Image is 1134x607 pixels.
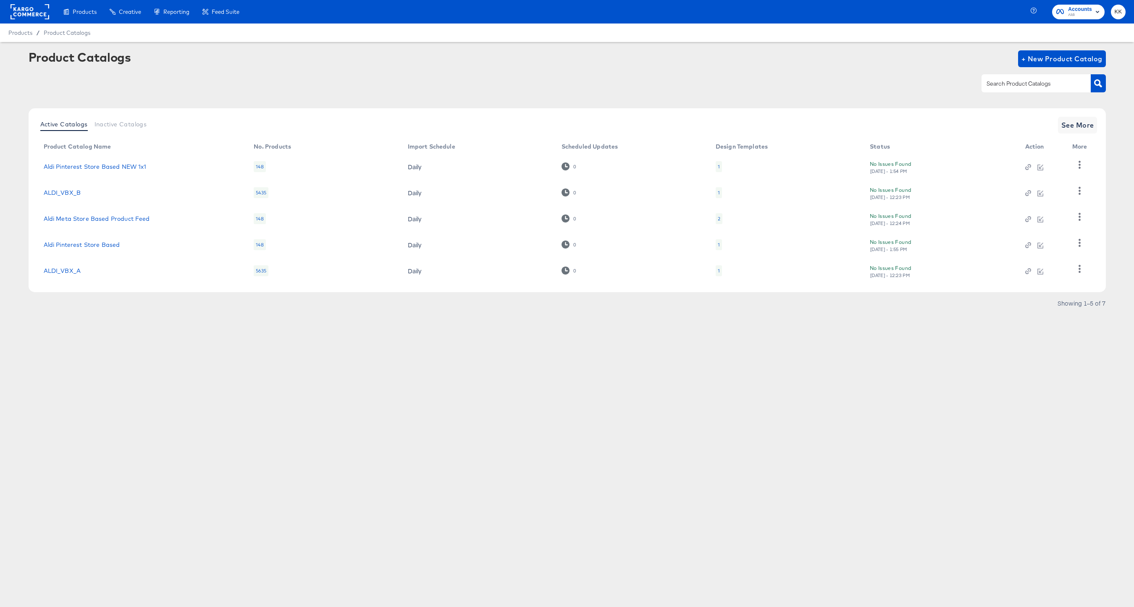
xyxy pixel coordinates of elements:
div: 1 [718,241,720,248]
div: 2 [718,215,720,222]
span: Inactive Catalogs [94,121,147,128]
a: Product Catalogs [44,29,90,36]
span: Active Catalogs [40,121,88,128]
td: Daily [401,206,555,232]
div: No. Products [254,143,291,150]
div: 1 [716,239,722,250]
div: 0 [573,164,576,170]
div: Design Templates [716,143,768,150]
div: 0 [562,215,576,222]
span: Reporting [163,8,189,15]
span: Aldi [1068,12,1092,18]
th: More [1066,140,1097,154]
input: Search Product Catalogs [985,79,1074,89]
button: AccountsAldi [1052,5,1105,19]
div: 0 [573,268,576,274]
div: 1 [716,187,722,198]
div: Scheduled Updates [562,143,618,150]
a: Aldi Meta Store Based Product Feed [44,215,150,222]
div: 0 [573,190,576,196]
div: 148 [254,213,265,224]
div: 0 [573,242,576,248]
span: + New Product Catalog [1021,53,1102,65]
th: Status [863,140,1018,154]
div: Product Catalogs [29,50,131,64]
div: 148 [254,161,265,172]
span: KK [1114,7,1122,17]
div: 0 [562,241,576,249]
span: Accounts [1068,5,1092,14]
div: 0 [573,216,576,222]
div: 1 [718,163,720,170]
span: Products [73,8,97,15]
div: 148 [254,239,265,250]
a: Aldi Pinterest Store Based [44,241,120,248]
div: Product Catalog Name [44,143,111,150]
td: Daily [401,180,555,206]
div: 0 [562,188,576,196]
td: Daily [401,154,555,180]
a: ALDI_VBX_A [44,267,81,274]
span: Creative [119,8,141,15]
div: 2 [716,213,722,224]
div: 0 [562,162,576,170]
span: See More [1061,119,1094,131]
button: + New Product Catalog [1018,50,1106,67]
th: Action [1018,140,1066,154]
div: Showing 1–5 of 7 [1057,300,1106,306]
div: 1 [718,267,720,274]
div: 1 [716,161,722,172]
div: 5435 [254,187,268,198]
div: 5635 [254,265,268,276]
button: See More [1058,117,1097,133]
a: ALDI_VBX_B [44,189,81,196]
span: / [32,29,44,36]
div: Import Schedule [408,143,455,150]
button: KK [1111,5,1126,19]
td: Daily [401,232,555,258]
div: 1 [718,189,720,196]
a: Aldi Pinterest Store Based NEW 1x1 [44,163,147,170]
span: Products [8,29,32,36]
div: 1 [716,265,722,276]
td: Daily [401,258,555,284]
div: 0 [562,267,576,275]
span: Feed Suite [212,8,239,15]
